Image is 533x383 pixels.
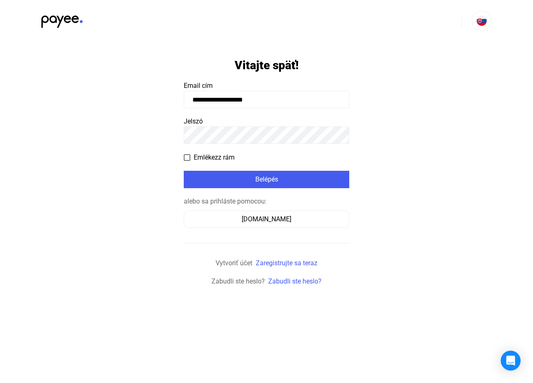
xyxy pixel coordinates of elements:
button: [DOMAIN_NAME] [184,211,349,228]
img: SK [477,16,487,26]
img: black-payee-blue-dot.svg [41,11,83,28]
div: alebo sa prihláste pomocou: [184,196,349,206]
div: [DOMAIN_NAME] [187,214,346,224]
button: SK [472,11,492,31]
div: Open Intercom Messenger [501,351,521,371]
span: Zabudli ste heslo? [211,277,265,285]
h1: Vitajte späť! [235,58,299,73]
a: Zabudli ste heslo? [268,277,322,285]
a: Zaregistrujte sa teraz [256,259,317,267]
span: Jelszó [184,117,203,125]
span: Emlékezz rám [194,153,235,162]
a: [DOMAIN_NAME] [184,215,349,223]
span: Email cím [184,82,213,90]
div: Belépés [186,175,347,184]
span: Vytvoriť účet [216,259,252,267]
button: Belépés [184,171,349,188]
